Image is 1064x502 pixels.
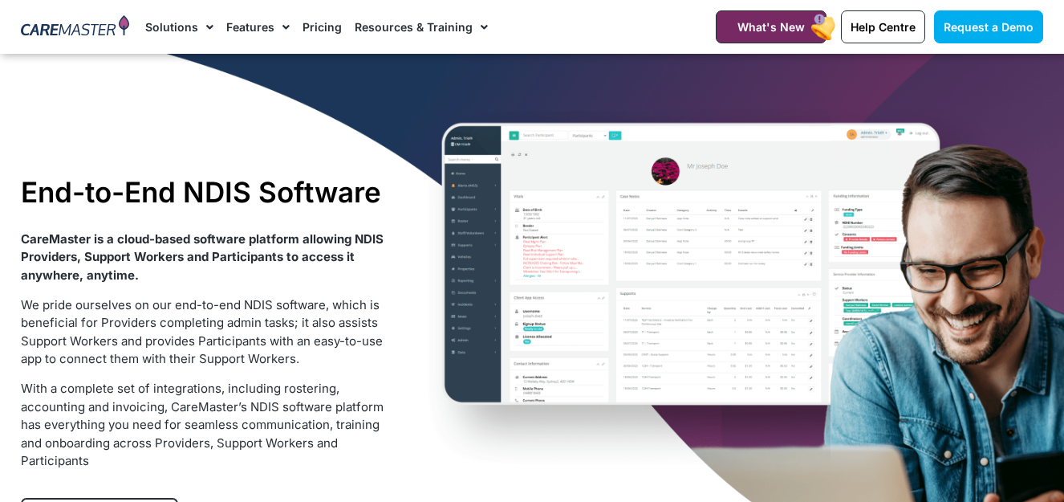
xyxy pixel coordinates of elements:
strong: CareMaster is a cloud-based software platform allowing NDIS Providers, Support Workers and Partic... [21,231,384,283]
a: What's New [716,10,826,43]
img: CareMaster Logo [21,15,129,39]
span: What's New [737,20,805,34]
span: We pride ourselves on our end-to-end NDIS software, which is beneficial for Providers completing ... [21,297,383,367]
span: Help Centre [851,20,916,34]
a: Request a Demo [934,10,1043,43]
a: Help Centre [841,10,925,43]
h1: End-to-End NDIS Software [21,175,389,209]
span: Request a Demo [944,20,1034,34]
p: With a complete set of integrations, including rostering, accounting and invoicing, CareMaster’s ... [21,380,389,471]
